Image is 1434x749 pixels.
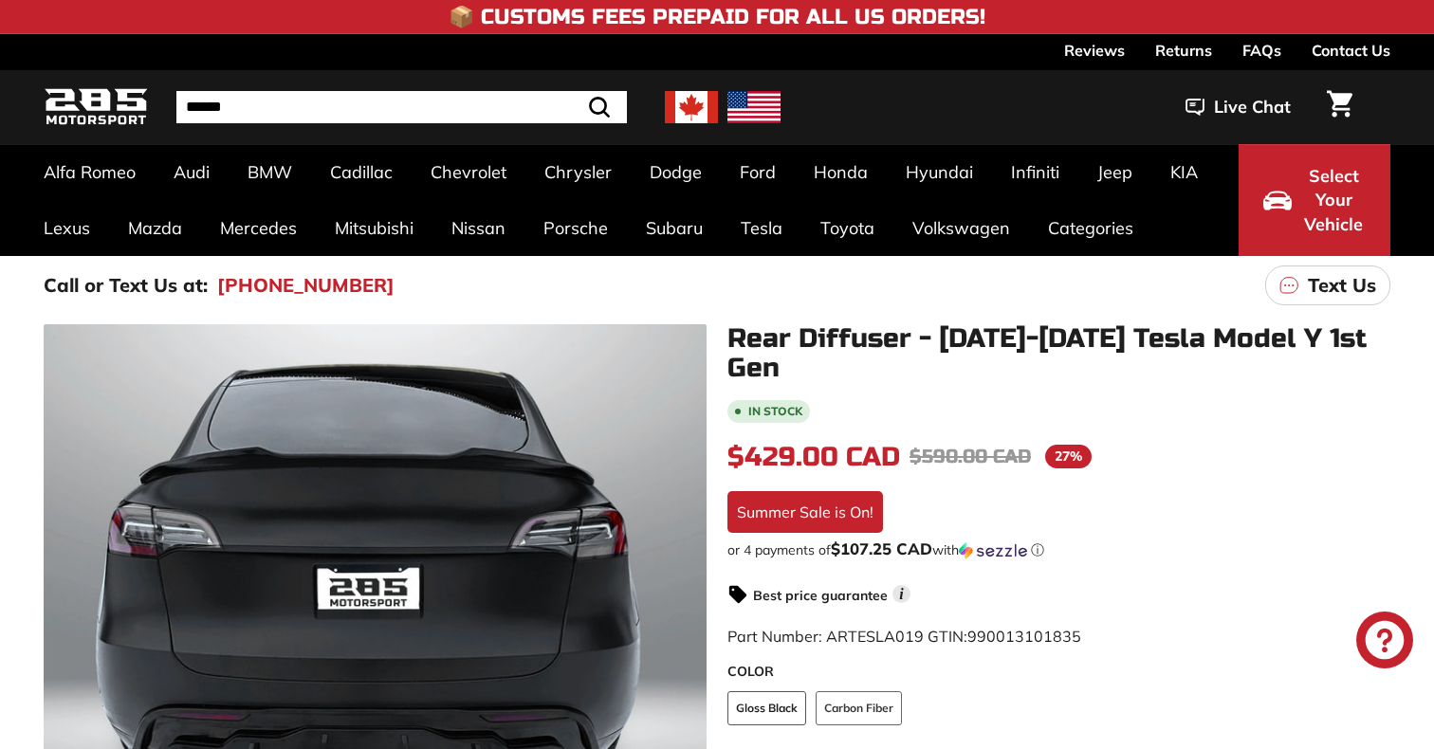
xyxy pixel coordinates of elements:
[992,144,1078,200] a: Infiniti
[25,144,155,200] a: Alfa Romeo
[753,587,888,604] strong: Best price guarantee
[727,324,1390,383] h1: Rear Diffuser - [DATE]-[DATE] Tesla Model Y 1st Gen
[727,441,900,473] span: $429.00 CAD
[727,627,1081,646] span: Part Number: ARTESLA019 GTIN:
[892,585,910,603] span: i
[1045,445,1092,468] span: 27%
[795,144,887,200] a: Honda
[1351,612,1419,673] inbox-online-store-chat: Shopify online store chat
[449,6,985,28] h4: 📦 Customs Fees Prepaid for All US Orders!
[1155,34,1212,66] a: Returns
[525,144,631,200] a: Chrysler
[229,144,311,200] a: BMW
[1239,144,1390,256] button: Select Your Vehicle
[1151,144,1217,200] a: KIA
[727,491,883,533] div: Summer Sale is On!
[722,200,801,256] a: Tesla
[1312,34,1390,66] a: Contact Us
[201,200,316,256] a: Mercedes
[109,200,201,256] a: Mazda
[631,144,721,200] a: Dodge
[412,144,525,200] a: Chevrolet
[176,91,627,123] input: Search
[801,200,893,256] a: Toyota
[1029,200,1152,256] a: Categories
[748,406,802,417] b: In stock
[524,200,627,256] a: Porsche
[831,539,932,558] span: $107.25 CAD
[727,662,1390,682] label: COLOR
[155,144,229,200] a: Audi
[432,200,524,256] a: Nissan
[967,627,1081,646] span: 990013101835
[316,200,432,256] a: Mitsubishi
[1308,271,1376,300] p: Text Us
[44,271,208,300] p: Call or Text Us at:
[1161,83,1315,131] button: Live Chat
[727,540,1390,559] div: or 4 payments of with
[25,200,109,256] a: Lexus
[910,445,1031,468] span: $590.00 CAD
[1242,34,1281,66] a: FAQs
[627,200,722,256] a: Subaru
[887,144,992,200] a: Hyundai
[959,542,1027,559] img: Sezzle
[721,144,795,200] a: Ford
[1064,34,1125,66] a: Reviews
[1315,75,1364,139] a: Cart
[1265,265,1390,305] a: Text Us
[893,200,1029,256] a: Volkswagen
[44,85,148,130] img: Logo_285_Motorsport_areodynamics_components
[217,271,395,300] a: [PHONE_NUMBER]
[1301,164,1366,237] span: Select Your Vehicle
[311,144,412,200] a: Cadillac
[1078,144,1151,200] a: Jeep
[1214,95,1291,119] span: Live Chat
[727,540,1390,559] div: or 4 payments of$107.25 CADwithSezzle Click to learn more about Sezzle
